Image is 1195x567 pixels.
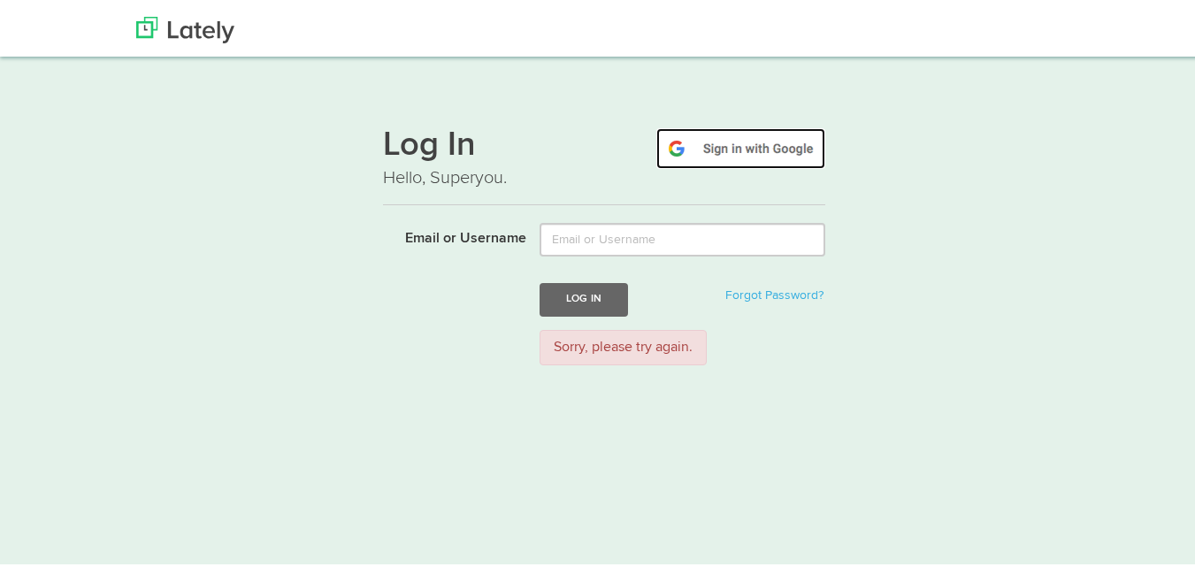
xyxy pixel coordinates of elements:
[383,162,825,188] p: Hello, Superyou.
[383,125,825,162] h1: Log In
[540,326,707,363] div: Sorry, please try again.
[540,219,825,253] input: Email or Username
[195,104,298,116] div: Keywords by Traffic
[136,13,234,40] img: Lately
[176,103,190,117] img: tab_keywords_by_traffic_grey.svg
[48,103,62,117] img: tab_domain_overview_orange.svg
[370,219,526,246] label: Email or Username
[656,125,825,165] img: google-signin.png
[540,280,628,312] button: Log In
[725,286,823,298] a: Forgot Password?
[28,46,42,60] img: website_grey.svg
[46,46,126,60] div: Domain: [URL]
[50,28,87,42] div: v 4.0.25
[28,28,42,42] img: logo_orange.svg
[67,104,158,116] div: Domain Overview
